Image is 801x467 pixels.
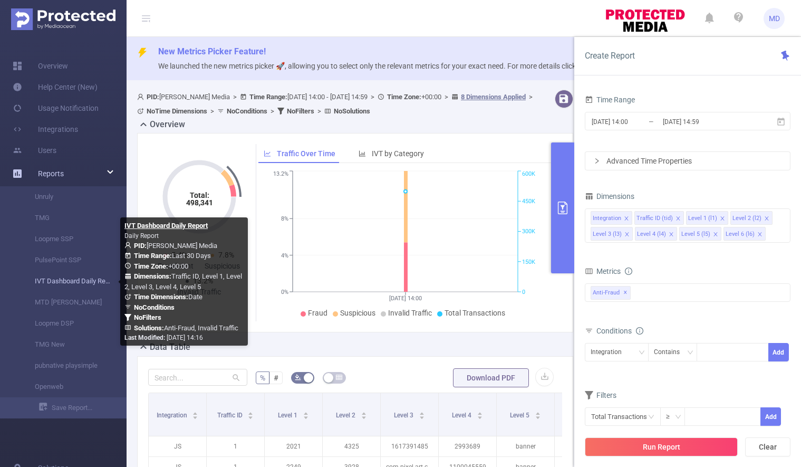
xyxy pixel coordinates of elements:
i: icon: close [720,216,725,222]
u: 8 Dimensions Applied [461,93,526,101]
span: Level 1 [278,412,299,419]
li: Level 2 (l2) [730,211,773,225]
span: Conditions [596,327,643,335]
div: Sort [419,411,425,417]
span: Time Range [585,96,635,104]
i: icon: caret-up [535,411,541,414]
span: ✕ [623,287,628,299]
a: pubnative playsimple [21,355,114,376]
span: Filters [585,391,616,399]
i: icon: caret-down [192,415,198,418]
span: Level 2 [336,412,357,419]
span: > [368,93,378,101]
i: icon: caret-up [303,411,308,414]
b: No Conditions [227,107,267,115]
tspan: 300K [522,228,535,235]
span: [PERSON_NAME] Media Last 30 Days +00:00 [124,242,242,332]
tspan: [DATE] 14:00 [389,295,422,302]
b: No Filters [287,107,314,115]
tspan: 498,341 [186,198,213,207]
input: Start date [591,115,676,129]
li: Level 3 (l3) [591,227,633,241]
a: Loopme SSP [21,228,114,250]
button: Run Report [585,437,738,456]
div: Level 4 (l4) [637,227,666,241]
a: PulsePoint SSP [21,250,114,271]
b: IVT Dashboard Daily Report [124,222,208,230]
li: Level 6 (l6) [723,227,766,241]
span: Dimensions [585,192,634,201]
span: Suspicious [340,309,375,317]
div: Sort [535,411,541,417]
a: Openweb [21,376,114,397]
b: No Filters [134,313,161,321]
a: Save Report... [39,397,127,418]
span: > [441,93,451,101]
i: icon: down [687,349,693,357]
a: Integrations [13,119,78,140]
span: % [260,374,265,382]
i: icon: caret-up [192,411,198,414]
i: icon: close [757,232,763,238]
i: icon: close [669,232,674,238]
b: Dimensions : [134,272,171,280]
i: icon: info-circle [625,268,632,275]
div: icon: rightAdvanced Time Properties [585,152,790,170]
li: Traffic ID (tid) [634,211,684,225]
span: [DATE] 14:16 [124,334,203,341]
i: icon: caret-down [419,415,424,418]
i: icon: down [639,349,645,357]
i: icon: close [675,216,681,222]
p: 1 [207,436,264,456]
span: Fraud [308,309,327,317]
b: Time Range: [249,93,287,101]
p: banner [497,436,554,456]
tspan: 0% [281,289,288,296]
b: No Conditions [134,303,175,311]
tspan: 450K [522,198,535,205]
li: Level 1 (l1) [686,211,728,225]
i: icon: line-chart [264,150,271,157]
span: > [230,93,240,101]
i: icon: right [594,158,600,164]
tspan: 13.2% [273,171,288,178]
div: ≥ [666,408,677,425]
button: Download PDF [453,368,529,387]
i: icon: caret-up [248,411,254,414]
i: icon: close [713,232,718,238]
i: icon: caret-up [361,411,366,414]
span: > [267,107,277,115]
span: Level 4 [452,412,473,419]
input: End date [662,115,747,129]
div: Level 3 (l3) [593,227,622,241]
span: IVT by Category [372,149,424,158]
b: Time Range: [134,252,172,260]
a: Help Center (New) [13,77,98,98]
b: No Solutions [334,107,370,115]
div: Level 1 (l1) [688,212,717,225]
a: TMG [21,207,114,228]
i: icon: caret-down [535,415,541,418]
i: icon: caret-down [477,415,482,418]
i: icon: close [624,232,630,238]
p: 2993689 [439,436,496,456]
b: Time Zone: [134,262,168,270]
span: Invalid Traffic [388,309,432,317]
div: Level 5 (l5) [681,227,710,241]
span: > [207,107,217,115]
i: icon: user [124,242,134,249]
i: icon: bg-colors [295,374,301,380]
button: Add [768,343,789,361]
span: Anti-Fraud [591,286,631,300]
span: # [274,374,278,382]
span: Traffic ID, Level 1, Level 2, Level 3, Level 4, Level 5 [124,272,242,291]
li: Level 4 (l4) [635,227,677,241]
a: Users [13,140,56,161]
i: icon: down [675,414,681,421]
span: We launched the new metrics picker 🚀, allowing you to select only the relevant metrics for your e... [158,62,609,70]
span: MD [769,8,780,29]
span: Traffic ID [217,412,244,419]
a: Reports [38,163,64,184]
i: icon: table [336,374,342,380]
div: Sort [361,411,367,417]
